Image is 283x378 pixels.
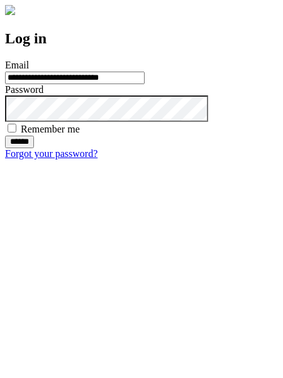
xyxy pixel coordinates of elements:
[5,148,97,159] a: Forgot your password?
[5,60,29,70] label: Email
[5,84,43,95] label: Password
[5,5,15,15] img: logo-4e3dc11c47720685a147b03b5a06dd966a58ff35d612b21f08c02c0306f2b779.png
[5,30,278,47] h2: Log in
[21,124,80,134] label: Remember me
